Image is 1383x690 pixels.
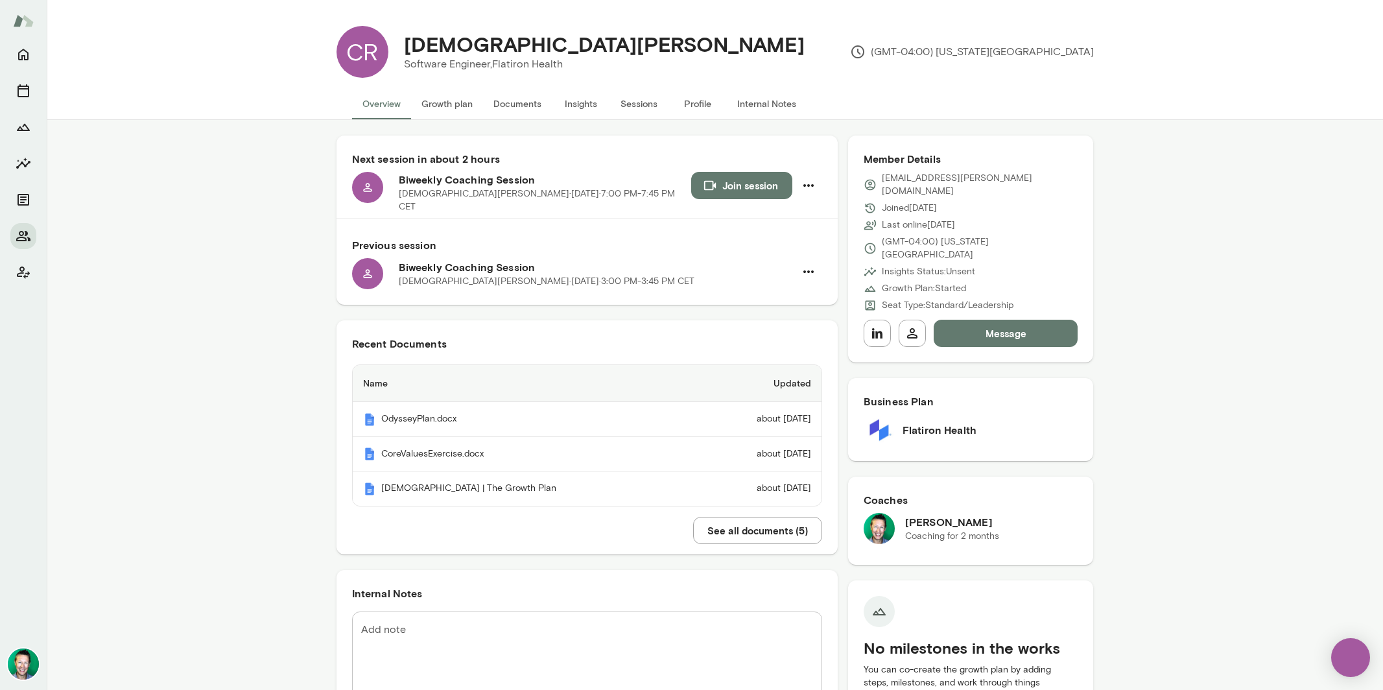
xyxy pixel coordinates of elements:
[850,44,1094,60] p: (GMT-04:00) [US_STATE][GEOGRAPHIC_DATA]
[905,514,999,530] h6: [PERSON_NAME]
[882,235,1078,261] p: (GMT-04:00) [US_STATE][GEOGRAPHIC_DATA]
[864,151,1078,167] h6: Member Details
[610,88,668,119] button: Sessions
[10,223,36,249] button: Members
[352,336,822,351] h6: Recent Documents
[363,482,376,495] img: Mento | Coaching sessions
[363,413,376,426] img: Mento | Coaching sessions
[404,56,805,72] p: Software Engineer, Flatiron Health
[399,275,694,288] p: [DEMOGRAPHIC_DATA][PERSON_NAME] · [DATE] · 3:00 PM-3:45 PM CET
[352,237,822,253] h6: Previous session
[727,88,807,119] button: Internal Notes
[882,299,1013,312] p: Seat Type: Standard/Leadership
[700,402,822,437] td: about [DATE]
[352,151,822,167] h6: Next session in about 2 hours
[693,517,822,544] button: See all documents (5)
[691,172,792,199] button: Join session
[864,513,895,544] img: Brian Lawrence
[10,78,36,104] button: Sessions
[882,265,975,278] p: Insights Status: Unsent
[483,88,552,119] button: Documents
[934,320,1078,347] button: Message
[700,471,822,506] td: about [DATE]
[337,26,388,78] div: CR
[13,8,34,33] img: Mento
[399,259,795,275] h6: Biweekly Coaching Session
[864,394,1078,409] h6: Business Plan
[10,259,36,285] button: Client app
[903,422,976,438] h6: Flatiron Health
[404,32,805,56] h4: [DEMOGRAPHIC_DATA][PERSON_NAME]
[700,437,822,472] td: about [DATE]
[352,88,411,119] button: Overview
[352,586,822,601] h6: Internal Notes
[353,471,700,506] th: [DEMOGRAPHIC_DATA] | The Growth Plan
[10,42,36,67] button: Home
[882,282,966,295] p: Growth Plan: Started
[700,365,822,402] th: Updated
[353,365,700,402] th: Name
[882,202,937,215] p: Joined [DATE]
[399,172,691,187] h6: Biweekly Coaching Session
[411,88,483,119] button: Growth plan
[882,219,955,232] p: Last online [DATE]
[8,648,39,680] img: Brian Lawrence
[363,447,376,460] img: Mento | Coaching sessions
[552,88,610,119] button: Insights
[10,150,36,176] button: Insights
[864,492,1078,508] h6: Coaches
[10,114,36,140] button: Growth Plan
[353,402,700,437] th: OdysseyPlan.docx
[668,88,727,119] button: Profile
[882,172,1078,198] p: [EMAIL_ADDRESS][PERSON_NAME][DOMAIN_NAME]
[399,187,691,213] p: [DEMOGRAPHIC_DATA][PERSON_NAME] · [DATE] · 7:00 PM-7:45 PM CET
[353,437,700,472] th: CoreValuesExercise.docx
[10,187,36,213] button: Documents
[905,530,999,543] p: Coaching for 2 months
[864,637,1078,658] h5: No milestones in the works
